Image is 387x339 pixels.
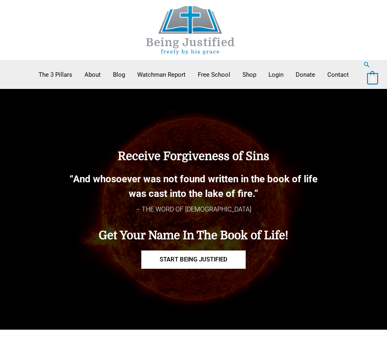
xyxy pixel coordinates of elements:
[160,257,227,263] span: START BEING JUSTIFIED
[262,65,290,85] a: Login
[363,61,370,68] a: Search button
[321,65,355,85] a: Contact
[30,150,357,164] h4: Receive Forgiveness of Sins
[30,229,357,243] h4: Get Your Name In The Book of Life!
[78,65,107,85] a: About
[236,65,262,85] a: Shop
[131,65,192,85] a: Watchman Report
[69,173,318,199] b: “And whosoever was not found written in the book of life was cast into the lake of fire.”
[130,6,251,54] img: Being Justified
[290,65,321,85] a: Donate
[32,65,355,85] nav: Primary Site Navigation
[192,65,236,85] a: Free School
[367,75,378,82] a: View Shopping Cart, empty
[32,65,78,85] a: The 3 Pillars
[371,76,374,82] span: 0
[136,205,251,213] span: – THE WORD OF [DEMOGRAPHIC_DATA]
[107,65,131,85] a: Blog
[141,250,246,269] a: START BEING JUSTIFIED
